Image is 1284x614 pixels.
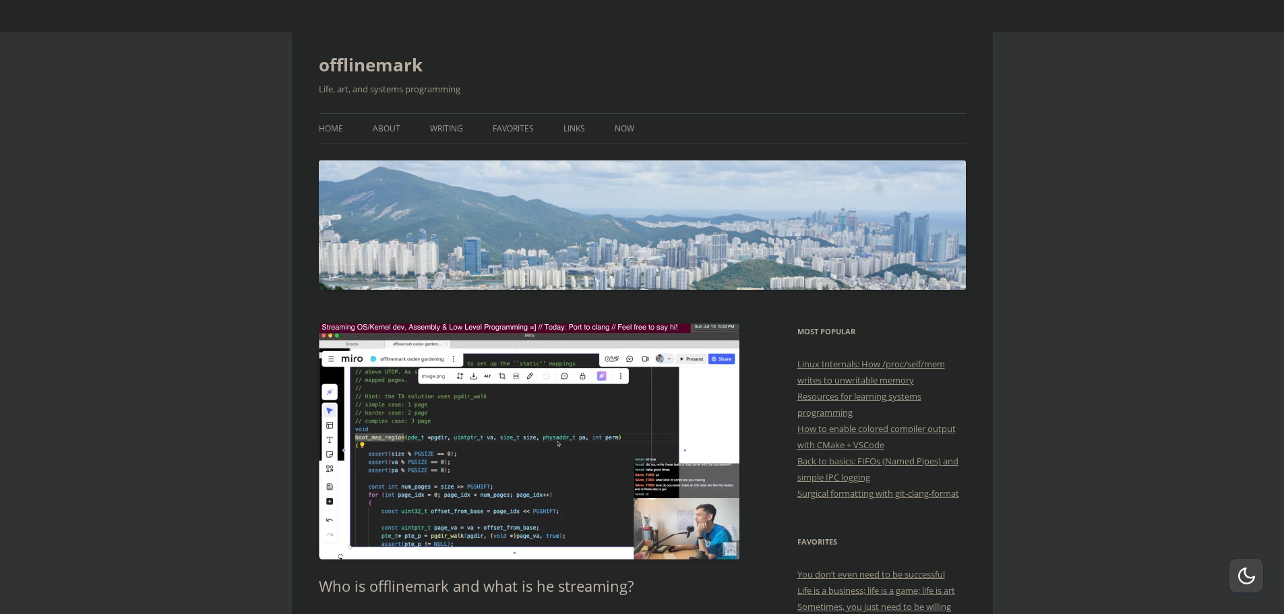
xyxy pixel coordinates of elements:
[797,601,951,613] a: Sometimes, you just need to be willing
[797,423,956,451] a: How to enable colored compiler output with CMake + VSCode
[319,114,343,144] a: Home
[319,577,740,594] h1: Who is offlinemark and what is he streaming?
[797,390,921,419] a: Resources for learning systems programming
[797,358,945,386] a: Linux Internals: How /proc/self/mem writes to unwritable memory
[797,487,959,499] a: Surgical formatting with git-clang-format
[319,49,423,81] a: offlinemark
[563,114,585,144] a: Links
[797,534,966,550] h3: Favorites
[430,114,463,144] a: Writing
[493,114,534,144] a: Favorites
[319,160,966,290] img: offlinemark
[319,81,966,97] h2: Life, art, and systems programming
[615,114,634,144] a: Now
[797,455,958,483] a: Back to basics: FIFOs (Named Pipes) and simple IPC logging
[373,114,400,144] a: About
[797,584,955,596] a: Life is a business; life is a game; life is art
[797,568,945,580] a: You don’t even need to be successful
[797,324,966,340] h3: Most Popular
